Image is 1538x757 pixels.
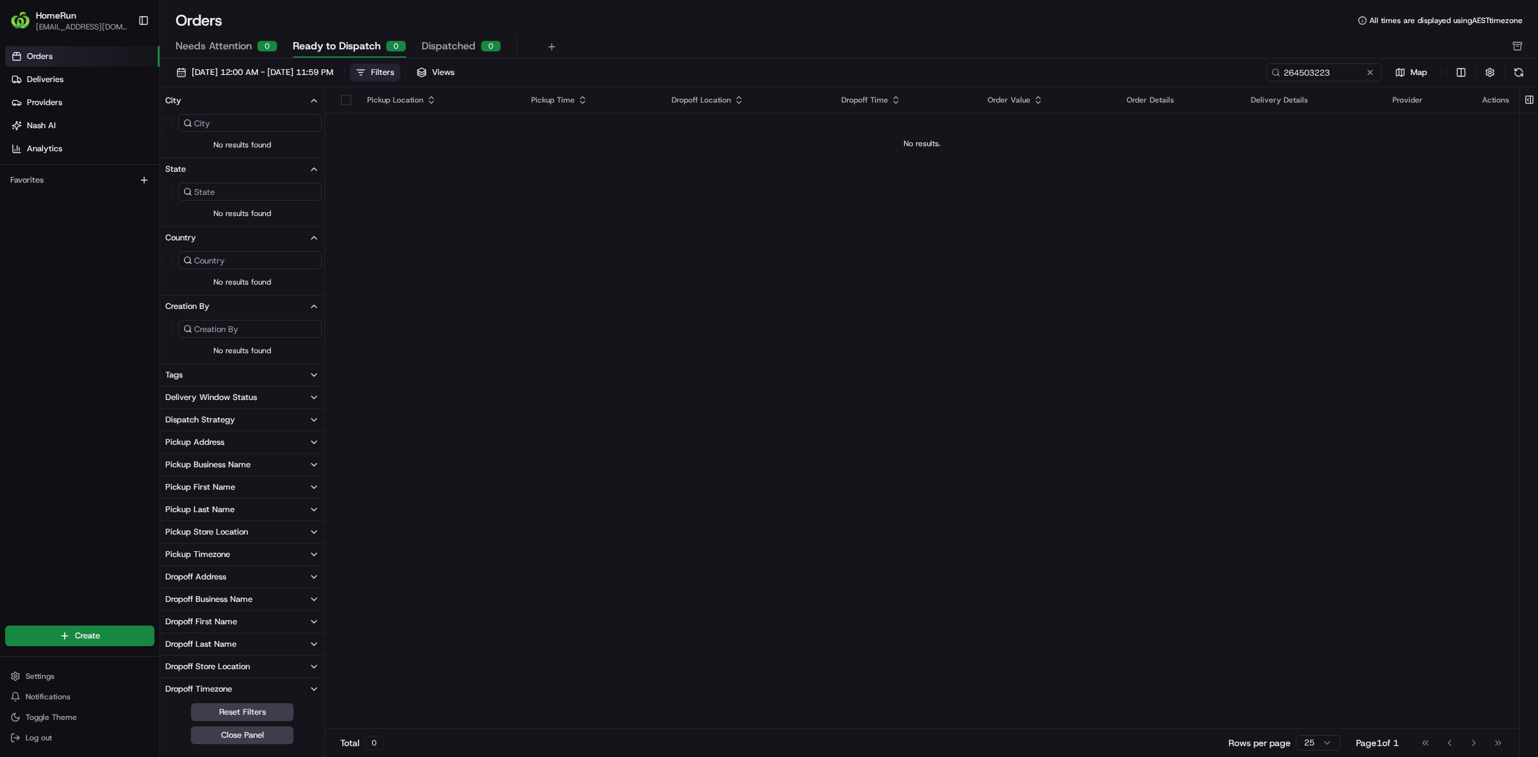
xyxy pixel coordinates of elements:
[178,251,322,269] input: Country
[165,616,237,628] div: Dropoff First Name
[191,703,294,721] button: Reset Filters
[1410,67,1427,78] span: Map
[1482,95,1509,105] div: Actions
[27,51,53,62] span: Orders
[27,97,62,108] span: Providers
[13,187,23,197] div: 📗
[8,181,103,204] a: 📗Knowledge Base
[371,67,394,78] div: Filters
[165,163,186,175] div: State
[531,95,651,105] div: Pickup Time
[27,120,56,131] span: Nash AI
[340,736,384,750] div: Total
[5,92,160,113] a: Providers
[160,611,324,633] button: Dropoff First Name
[988,95,1106,105] div: Order Value
[26,712,77,722] span: Toggle Theme
[5,69,160,90] a: Deliveries
[481,40,501,52] div: 0
[36,9,76,22] span: HomeRun
[160,140,324,150] span: No results found
[165,638,236,650] div: Dropoff Last Name
[165,369,183,381] div: Tags
[160,566,324,588] button: Dropoff Address
[176,38,252,54] span: Needs Attention
[1369,15,1523,26] span: All times are displayed using AEST timezone
[178,320,322,338] input: Creation By
[672,95,821,105] div: Dropoff Location
[13,122,36,146] img: 1736555255976-a54dd68f-1ca7-489b-9aae-adbdc363a1c4
[5,667,154,685] button: Settings
[257,40,277,52] div: 0
[1510,63,1528,81] button: Refresh
[27,143,62,154] span: Analytics
[5,708,154,726] button: Toggle Theme
[165,481,235,493] div: Pickup First Name
[160,387,324,408] button: Delivery Window Status
[293,38,381,54] span: Ready to Dispatch
[13,51,233,72] p: Welcome 👋
[411,63,460,81] button: Views
[432,67,454,78] span: Views
[160,588,324,610] button: Dropoff Business Name
[160,208,324,219] span: No results found
[90,217,155,227] a: Powered byPylon
[165,594,252,605] div: Dropoff Business Name
[218,126,233,142] button: Start new chat
[44,122,210,135] div: Start new chat
[165,571,226,583] div: Dropoff Address
[160,633,324,655] button: Dropoff Last Name
[165,95,181,106] div: City
[165,526,248,538] div: Pickup Store Location
[192,67,333,78] span: [DATE] 12:00 AM - [DATE] 11:59 PM
[160,227,324,249] button: Country
[165,683,232,695] div: Dropoff Timezone
[1393,95,1462,105] div: Provider
[178,114,322,132] input: City
[165,661,250,672] div: Dropoff Store Location
[165,301,210,312] div: Creation By
[165,504,235,515] div: Pickup Last Name
[44,135,162,146] div: We're available if you need us!
[165,232,196,244] div: Country
[160,409,324,431] button: Dispatch Strategy
[1228,736,1291,749] p: Rows per page
[160,364,324,386] button: Tags
[160,499,324,520] button: Pickup Last Name
[367,95,511,105] div: Pickup Location
[5,5,133,36] button: HomeRunHomeRun[EMAIL_ADDRESS][DOMAIN_NAME]
[160,678,324,700] button: Dropoff Timezone
[26,186,98,199] span: Knowledge Base
[160,431,324,453] button: Pickup Address
[5,170,154,190] div: Favorites
[330,138,1514,149] div: No results.
[165,459,251,470] div: Pickup Business Name
[36,22,128,32] button: [EMAIL_ADDRESS][DOMAIN_NAME]
[1127,95,1230,105] div: Order Details
[27,74,63,85] span: Deliveries
[160,345,324,356] span: No results found
[165,437,224,448] div: Pickup Address
[13,13,38,38] img: Nash
[350,63,400,81] button: Filters
[160,90,324,112] button: City
[1356,736,1399,749] div: Page 1 of 1
[160,454,324,476] button: Pickup Business Name
[165,414,235,426] div: Dispatch Strategy
[5,138,160,159] a: Analytics
[10,10,31,31] img: HomeRun
[75,630,100,642] span: Create
[160,656,324,678] button: Dropoff Store Location
[160,158,324,180] button: State
[386,40,406,52] div: 0
[108,187,119,197] div: 💻
[5,115,160,136] a: Nash AI
[121,186,206,199] span: API Documentation
[26,671,54,681] span: Settings
[170,63,339,81] button: [DATE] 12:00 AM - [DATE] 11:59 PM
[1387,65,1435,80] button: Map
[33,83,211,96] input: Clear
[26,692,70,702] span: Notifications
[160,544,324,565] button: Pickup Timezone
[1266,63,1382,81] input: Type to search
